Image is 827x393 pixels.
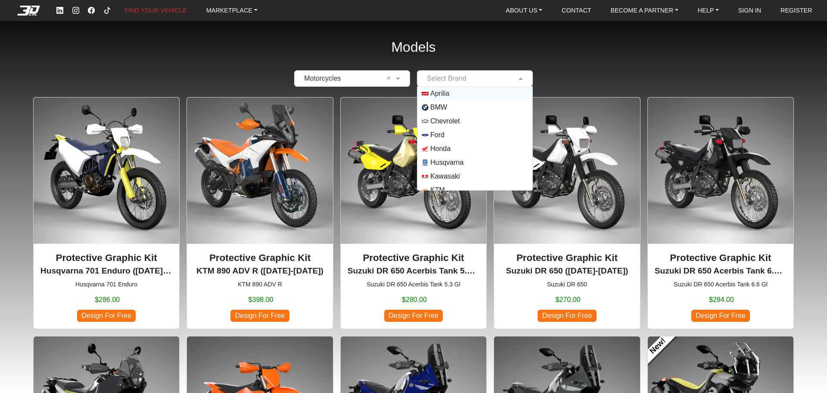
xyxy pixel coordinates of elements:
[40,265,172,277] p: Husqvarna 701 Enduro (2016-2024)
[556,295,581,305] span: $270.00
[648,97,793,243] img: DR 650Acerbis Tank 6.6 Gl1996-2024
[422,90,429,97] img: Aprilia
[422,132,429,138] img: Ford
[430,157,463,168] span: Husqvarna
[501,265,633,277] p: Suzuki DR 650 (1996-2024)
[203,4,261,17] a: MARKETPLACE
[422,159,429,166] img: Husqvarna
[187,97,333,243] img: 890 ADV R null2023-2025
[194,251,326,265] p: Protective Graphic Kit
[341,97,486,243] img: DR 650Acerbis Tank 5.3 Gl1996-2024
[40,251,172,265] p: Protective Graphic Kit
[33,97,180,329] div: Husqvarna 701 Enduro
[386,73,394,84] span: Clean Field
[422,118,429,125] img: Chevrolet
[430,88,449,99] span: Aprilia
[538,310,596,321] span: Design For Free
[709,295,734,305] span: $294.00
[417,86,533,191] ng-dropdown-panel: Options List
[655,265,787,277] p: Suzuki DR 650 Acerbis Tank 6.6 Gl (1996-2024)
[430,144,451,154] span: Honda
[694,4,722,17] a: HELP
[422,145,429,152] img: Honda
[348,265,479,277] p: Suzuki DR 650 Acerbis Tank 5.3 Gl (1996-2024)
[691,310,750,321] span: Design For Free
[34,97,179,243] img: 701 Enduronull2016-2024
[422,173,429,180] img: Kawasaki
[430,102,447,113] span: BMW
[655,280,787,289] small: Suzuki DR 650 Acerbis Tank 6.6 Gl
[422,187,429,194] img: KTM
[430,185,445,195] span: KTM
[735,4,765,17] a: SIGN IN
[340,97,487,329] div: Suzuki DR 650 Acerbis Tank 5.3 Gl
[494,97,640,329] div: Suzuki DR 650
[422,104,429,111] img: BMW
[194,265,326,277] p: KTM 890 ADV R (2023-2025)
[121,4,190,17] a: FIND YOUR VEHICLE
[391,28,435,67] h2: Models
[494,97,640,243] img: DR 6501996-2024
[647,97,794,329] div: Suzuki DR 650 Acerbis Tank 6.6 Gl
[230,310,289,321] span: Design For Free
[249,295,274,305] span: $398.00
[402,295,427,305] span: $280.00
[640,329,675,364] a: New!
[348,280,479,289] small: Suzuki DR 650 Acerbis Tank 5.3 Gl
[384,310,443,321] span: Design For Free
[777,4,816,17] a: REGISTER
[501,251,633,265] p: Protective Graphic Kit
[502,4,546,17] a: ABOUT US
[194,280,326,289] small: KTM 890 ADV R
[430,171,460,182] span: Kawasaki
[187,97,333,329] div: KTM 890 ADV R
[77,310,136,321] span: Design For Free
[501,280,633,289] small: Suzuki DR 650
[607,4,681,17] a: BECOME A PARTNER
[430,130,445,140] span: Ford
[430,116,460,126] span: Chevrolet
[348,251,479,265] p: Protective Graphic Kit
[655,251,787,265] p: Protective Graphic Kit
[558,4,594,17] a: CONTACT
[95,295,120,305] span: $286.00
[40,280,172,289] small: Husqvarna 701 Enduro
